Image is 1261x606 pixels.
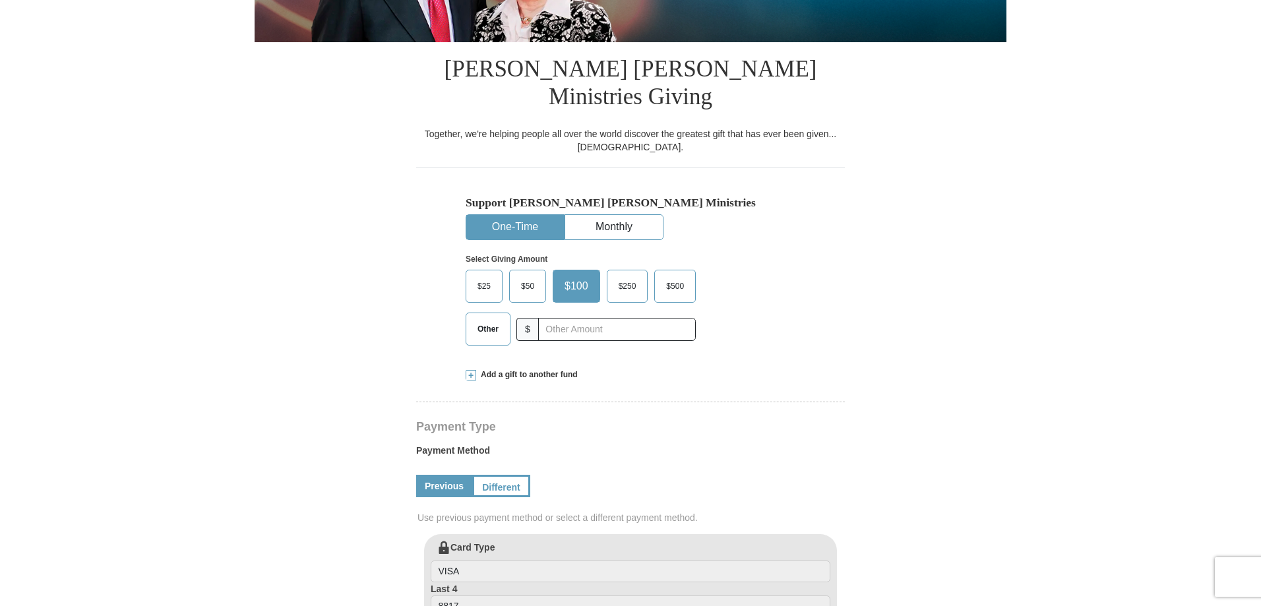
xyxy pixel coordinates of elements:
[416,42,845,127] h1: [PERSON_NAME] [PERSON_NAME] Ministries Giving
[660,276,691,296] span: $500
[514,276,541,296] span: $50
[431,541,830,583] label: Card Type
[416,475,472,497] a: Previous
[471,319,505,339] span: Other
[476,369,578,380] span: Add a gift to another fund
[612,276,643,296] span: $250
[558,276,595,296] span: $100
[538,318,696,341] input: Other Amount
[416,127,845,154] div: Together, we're helping people all over the world discover the greatest gift that has ever been g...
[417,511,846,524] span: Use previous payment method or select a different payment method.
[431,561,830,583] input: Card Type
[471,276,497,296] span: $25
[466,215,564,239] button: One-Time
[466,255,547,264] strong: Select Giving Amount
[416,444,845,464] label: Payment Method
[472,475,530,497] a: Different
[516,318,539,341] span: $
[565,215,663,239] button: Monthly
[466,196,795,210] h5: Support [PERSON_NAME] [PERSON_NAME] Ministries
[416,421,845,432] h4: Payment Type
